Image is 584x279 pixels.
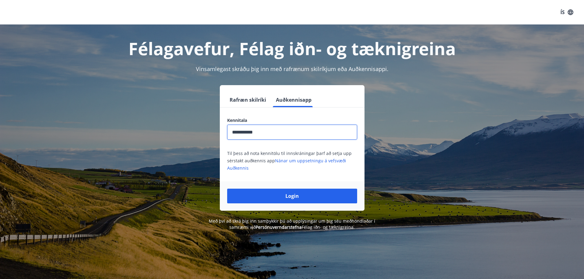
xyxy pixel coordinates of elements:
[79,37,506,60] h1: Félagavefur, Félag iðn- og tæknigreina
[227,92,269,107] button: Rafræn skilríki
[227,189,357,203] button: Login
[227,117,357,123] label: Kennitala
[557,7,577,18] button: ÍS
[196,65,388,73] span: Vinsamlegast skráðu þig inn með rafrænum skilríkjum eða Auðkennisappi.
[209,218,375,230] span: Með því að skrá þig inn samþykkir þú að upplýsingar um þig séu meðhöndlaðar í samræmi við Félag i...
[256,224,302,230] a: Persónuverndarstefna
[227,158,346,171] a: Nánar um uppsetningu á vefsvæði Auðkennis
[273,92,314,107] button: Auðkennisapp
[227,150,352,171] span: Til þess að nota kennitölu til innskráningar þarf að setja upp sérstakt auðkennis app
